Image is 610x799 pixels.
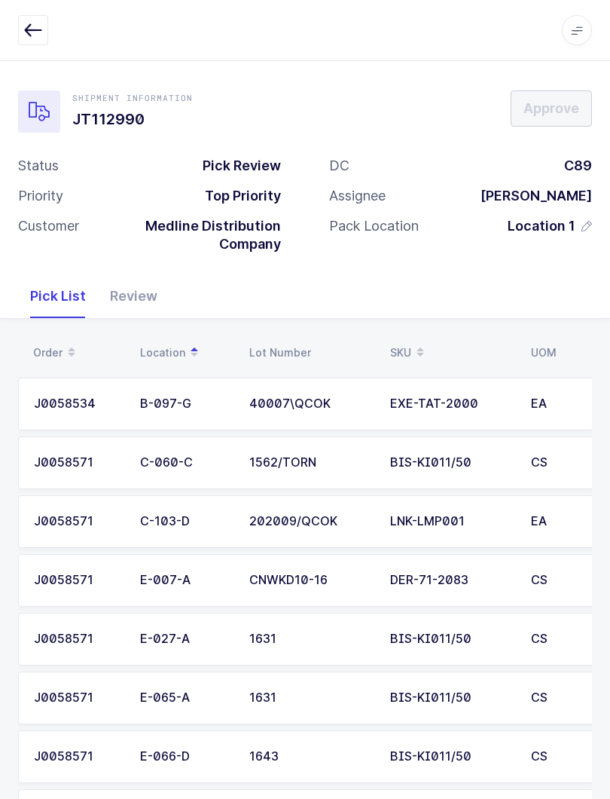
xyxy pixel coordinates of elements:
[33,340,122,366] div: Order
[249,347,372,359] div: Lot Number
[390,340,513,366] div: SKU
[390,515,513,528] div: LNK-LMP001
[531,347,575,359] div: UOM
[564,158,592,173] span: C89
[249,574,372,587] div: CNWKD10-16
[531,691,575,705] div: CS
[72,92,193,104] div: Shipment Information
[140,340,231,366] div: Location
[18,157,59,175] div: Status
[140,750,231,764] div: E-066-D
[531,456,575,470] div: CS
[140,515,231,528] div: C-103-D
[329,187,386,205] div: Assignee
[508,217,592,235] button: Location 1
[249,456,372,470] div: 1562/TORN
[511,90,592,127] button: Approve
[531,632,575,646] div: CS
[140,456,231,470] div: C-060-C
[34,691,122,705] div: J0058571
[390,691,513,705] div: BIS-KI011/50
[249,632,372,646] div: 1631
[34,750,122,764] div: J0058571
[531,750,575,764] div: CS
[34,456,122,470] div: J0058571
[140,397,231,411] div: B-097-G
[18,274,98,318] div: Pick List
[18,187,63,205] div: Priority
[191,157,281,175] div: Pick Review
[79,217,281,253] div: Medline Distribution Company
[468,187,592,205] div: [PERSON_NAME]
[390,632,513,646] div: BIS-KI011/50
[390,574,513,587] div: DER-71-2083
[329,157,349,175] div: DC
[523,99,579,118] span: Approve
[140,574,231,587] div: E-007-A
[34,515,122,528] div: J0058571
[531,574,575,587] div: CS
[34,632,122,646] div: J0058571
[329,217,419,235] div: Pack Location
[531,397,575,411] div: EA
[249,691,372,705] div: 1631
[140,632,231,646] div: E-027-A
[390,397,513,411] div: EXE-TAT-2000
[249,397,372,411] div: 40007\QCOK
[249,515,372,528] div: 202009/QCOK
[390,456,513,470] div: BIS-KI011/50
[18,217,79,253] div: Customer
[34,397,122,411] div: J0058534
[72,107,193,131] h1: JT112990
[98,274,169,318] div: Review
[508,217,575,235] span: Location 1
[34,574,122,587] div: J0058571
[249,750,372,764] div: 1643
[140,691,231,705] div: E-065-A
[193,187,281,205] div: Top Priority
[531,515,575,528] div: EA
[390,750,513,764] div: BIS-KI011/50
